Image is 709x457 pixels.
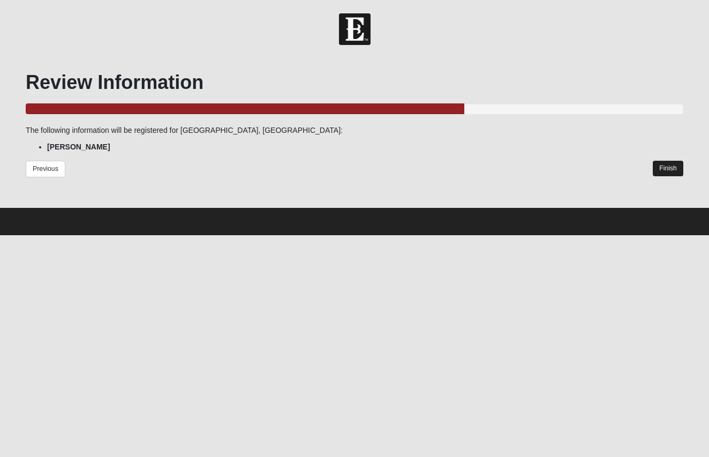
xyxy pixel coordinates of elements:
img: Church of Eleven22 Logo [339,13,371,45]
h1: Review Information [26,71,683,94]
a: Previous [26,161,65,177]
strong: [PERSON_NAME] [47,143,110,151]
p: The following information will be registered for [GEOGRAPHIC_DATA], [GEOGRAPHIC_DATA]: [26,125,683,136]
a: Finish [653,161,683,176]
